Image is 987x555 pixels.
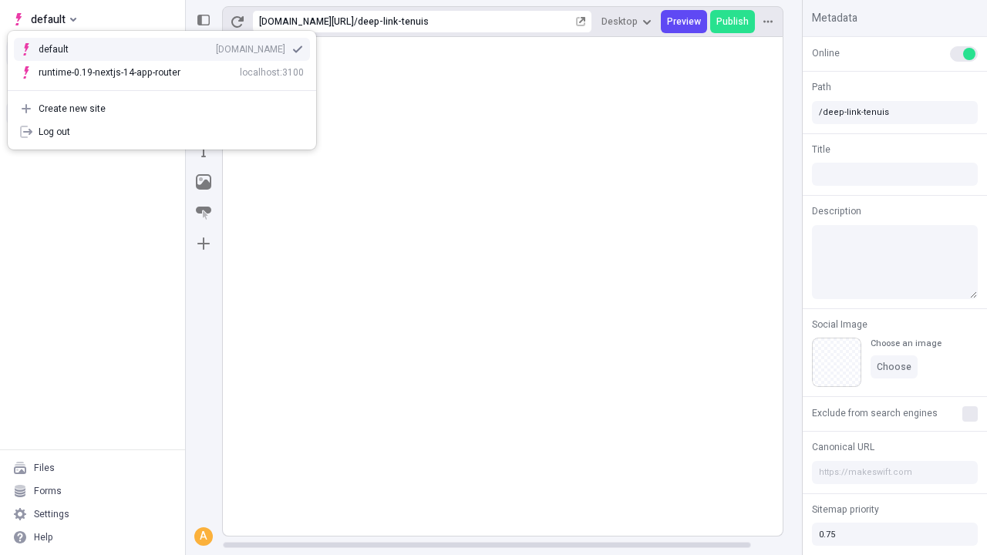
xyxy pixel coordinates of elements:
div: [DOMAIN_NAME] [216,43,285,55]
span: Canonical URL [812,440,874,454]
div: Choose an image [871,338,942,349]
span: Sitemap priority [812,503,879,516]
span: Publish [716,15,749,28]
span: Desktop [601,15,638,28]
span: Social Image [812,318,867,331]
input: https://makeswift.com [812,461,978,484]
button: Select site [6,8,83,31]
button: Publish [710,10,755,33]
span: Online [812,46,840,60]
div: Help [34,531,53,543]
button: Preview [661,10,707,33]
div: runtime-0.19-nextjs-14-app-router [39,66,180,79]
div: deep-link-tenuis [358,15,573,28]
button: Image [190,168,217,196]
div: Suggestions [8,32,316,90]
button: Text [190,137,217,165]
div: Files [34,462,55,474]
span: Description [812,204,861,218]
button: Desktop [595,10,658,33]
div: [URL][DOMAIN_NAME] [259,15,354,28]
div: Settings [34,508,69,520]
span: Title [812,143,830,156]
div: localhost:3100 [240,66,304,79]
div: A [196,529,211,544]
button: Button [190,199,217,227]
div: Forms [34,485,62,497]
span: Path [812,80,831,94]
div: / [354,15,358,28]
button: Choose [871,355,918,378]
span: default [31,10,66,29]
div: default [39,43,93,55]
span: Choose [877,361,911,373]
span: Exclude from search engines [812,406,938,420]
span: Preview [667,15,701,28]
